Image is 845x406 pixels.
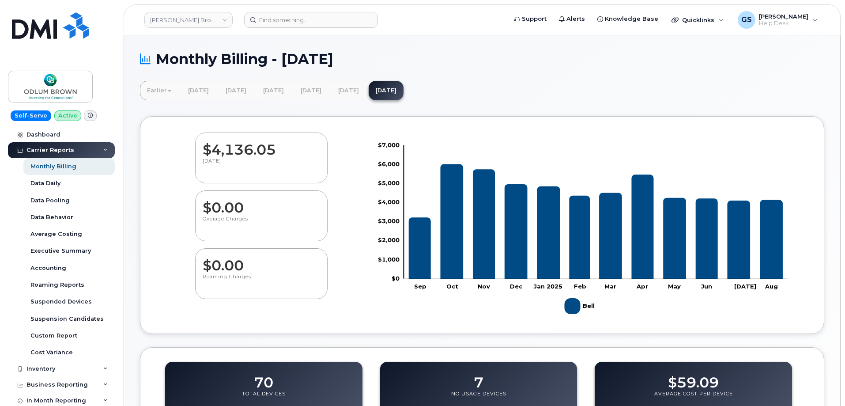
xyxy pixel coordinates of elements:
tspan: Dec [510,282,523,289]
tspan: Jan 2025 [534,282,562,289]
tspan: Mar [604,282,616,289]
a: [DATE] [331,81,366,100]
dd: $4,136.05 [203,133,320,158]
tspan: Sep [414,282,426,289]
tspan: Aug [765,282,778,289]
tspan: $3,000 [378,217,400,224]
g: Chart [378,141,788,317]
dd: 7 [474,366,483,391]
a: [DATE] [219,81,253,100]
tspan: $6,000 [378,160,400,167]
a: [DATE] [294,81,328,100]
a: [DATE] [369,81,404,100]
h1: Monthly Billing - [DATE] [140,51,824,67]
tspan: [DATE] [734,282,756,289]
tspan: $1,000 [378,255,400,262]
tspan: $4,000 [378,198,400,205]
tspan: Nov [478,282,490,289]
dd: $0.00 [203,249,320,273]
tspan: Apr [636,282,648,289]
dd: $0.00 [203,191,320,216]
tspan: May [668,282,681,289]
p: [DATE] [203,158,320,174]
tspan: $5,000 [378,179,400,186]
p: Roaming Charges [203,273,320,289]
a: [DATE] [181,81,216,100]
p: Overage Charges [203,216,320,231]
g: Bell [565,295,597,318]
tspan: $7,000 [378,141,400,148]
tspan: Oct [446,282,458,289]
tspan: $0 [392,274,400,281]
tspan: Jun [701,282,712,289]
g: Bell [409,164,783,278]
a: Earlier [140,81,178,100]
tspan: Feb [574,282,586,289]
dd: $59.09 [668,366,719,391]
tspan: $2,000 [378,236,400,243]
dd: 70 [254,366,273,391]
a: [DATE] [256,81,291,100]
g: Legend [565,295,597,318]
